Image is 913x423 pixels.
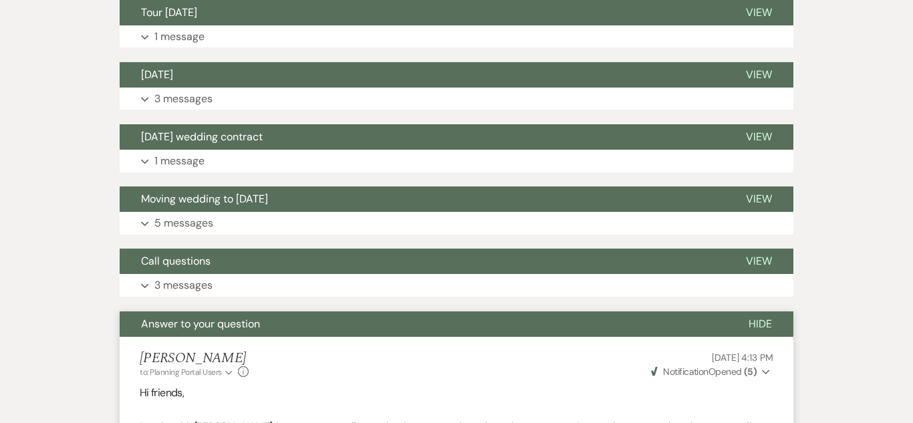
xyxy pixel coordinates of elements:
[727,311,793,337] button: Hide
[154,215,213,232] p: 5 messages
[120,311,727,337] button: Answer to your question
[746,254,772,268] span: View
[141,317,260,331] span: Answer to your question
[120,150,793,172] button: 1 message
[746,5,772,19] span: View
[746,192,772,206] span: View
[725,62,793,88] button: View
[651,366,757,378] span: Opened
[141,254,211,268] span: Call questions
[120,25,793,48] button: 1 message
[712,351,773,364] span: [DATE] 4:13 PM
[120,186,725,212] button: Moving wedding to [DATE]
[725,186,793,212] button: View
[120,249,725,274] button: Call questions
[746,130,772,144] span: View
[649,365,773,379] button: NotificationOpened (5)
[141,5,197,19] span: Tour [DATE]
[120,212,793,235] button: 5 messages
[120,274,793,297] button: 3 messages
[154,277,213,294] p: 3 messages
[154,28,205,45] p: 1 message
[744,366,757,378] strong: ( 5 )
[154,152,205,170] p: 1 message
[120,88,793,110] button: 3 messages
[140,367,222,378] span: to: Planning Portal Users
[141,130,263,144] span: [DATE] wedding contract
[746,67,772,82] span: View
[154,90,213,108] p: 3 messages
[725,124,793,150] button: View
[120,62,725,88] button: [DATE]
[140,350,249,367] h5: [PERSON_NAME]
[663,366,708,378] span: Notification
[140,366,235,378] button: to: Planning Portal Users
[141,67,173,82] span: [DATE]
[749,317,772,331] span: Hide
[141,192,268,206] span: Moving wedding to [DATE]
[120,124,725,150] button: [DATE] wedding contract
[140,384,773,402] p: Hi friends,
[725,249,793,274] button: View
